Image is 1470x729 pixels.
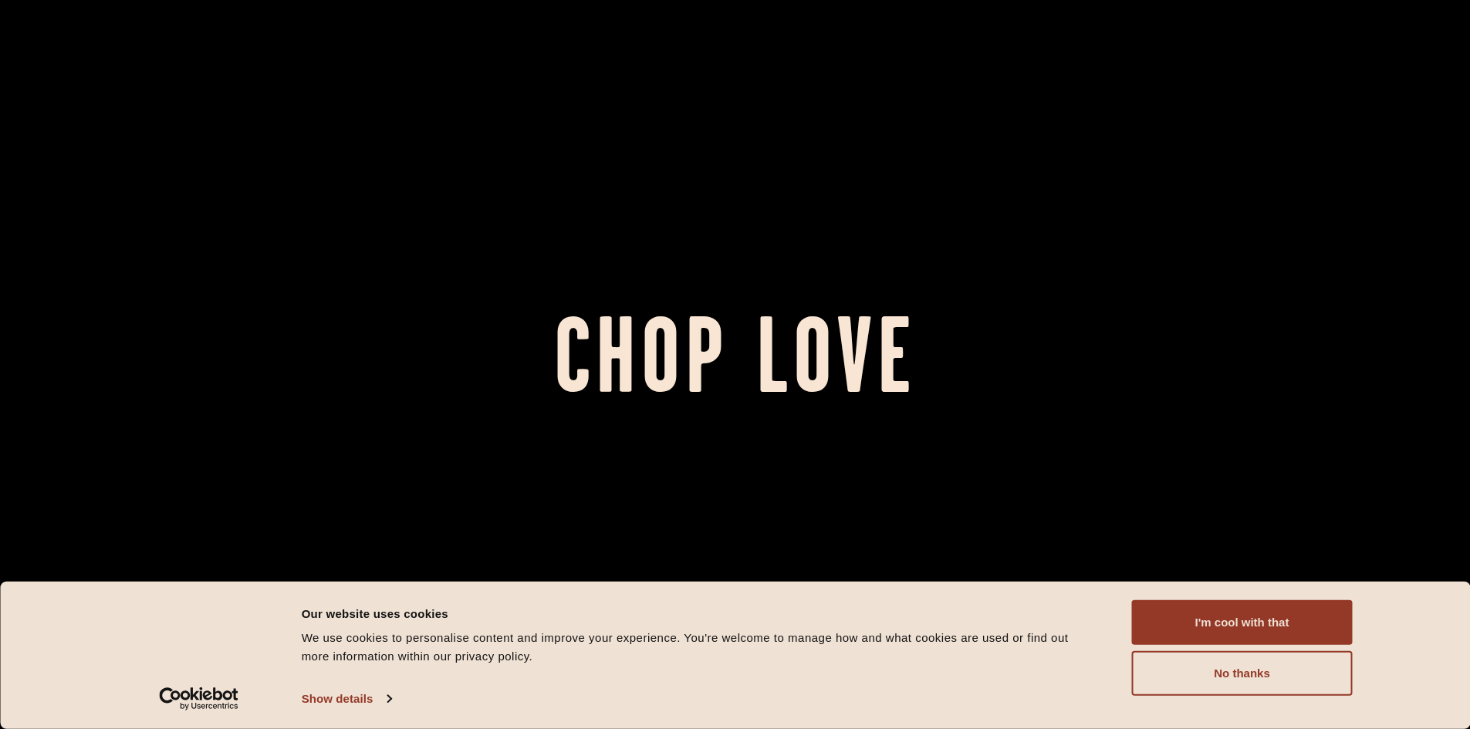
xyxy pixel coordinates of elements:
[1132,600,1353,645] button: I'm cool with that
[131,687,266,710] a: Usercentrics Cookiebot - opens in a new window
[1132,651,1353,696] button: No thanks
[302,687,391,710] a: Show details
[302,629,1097,666] div: We use cookies to personalise content and improve your experience. You're welcome to manage how a...
[302,604,1097,623] div: Our website uses cookies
